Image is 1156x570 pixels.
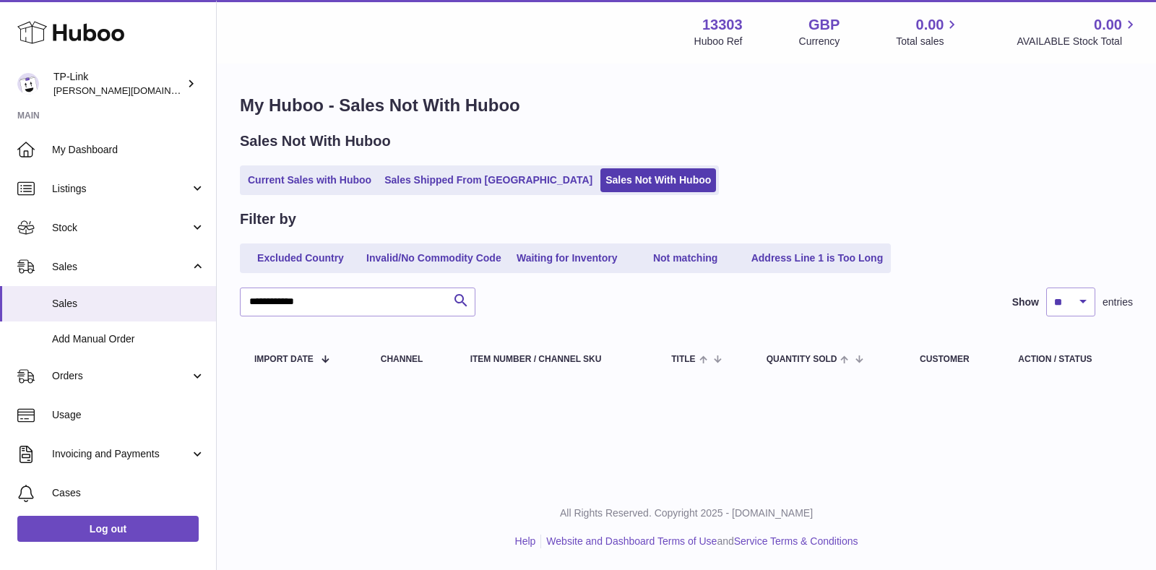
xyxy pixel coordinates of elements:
div: TP-Link [53,70,184,98]
span: Add Manual Order [52,332,205,346]
a: 0.00 Total sales [896,15,960,48]
span: Stock [52,221,190,235]
div: Huboo Ref [694,35,743,48]
span: Orders [52,369,190,383]
a: Not matching [628,246,743,270]
a: Invalid/No Commodity Code [361,246,506,270]
h2: Sales Not With Huboo [240,131,391,151]
span: Title [671,355,695,364]
h1: My Huboo - Sales Not With Huboo [240,94,1133,117]
div: Channel [381,355,441,364]
a: Sales Shipped From [GEOGRAPHIC_DATA] [379,168,598,192]
h2: Filter by [240,210,296,229]
span: entries [1103,295,1133,309]
span: My Dashboard [52,143,205,157]
a: Address Line 1 is Too Long [746,246,889,270]
div: Currency [799,35,840,48]
a: Sales Not With Huboo [600,168,716,192]
span: Quantity Sold [767,355,837,364]
a: Help [515,535,536,547]
div: Item Number / Channel SKU [470,355,643,364]
li: and [541,535,858,548]
div: Action / Status [1018,355,1118,364]
span: [PERSON_NAME][DOMAIN_NAME][EMAIL_ADDRESS][DOMAIN_NAME] [53,85,365,96]
strong: 13303 [702,15,743,35]
a: Excluded Country [243,246,358,270]
span: Import date [254,355,314,364]
span: 0.00 [1094,15,1122,35]
a: 0.00 AVAILABLE Stock Total [1017,15,1139,48]
span: Cases [52,486,205,500]
img: susie.li@tp-link.com [17,73,39,95]
p: All Rights Reserved. Copyright 2025 - [DOMAIN_NAME] [228,506,1144,520]
span: 0.00 [916,15,944,35]
a: Log out [17,516,199,542]
span: Total sales [896,35,960,48]
label: Show [1012,295,1039,309]
a: Service Terms & Conditions [734,535,858,547]
div: Customer [920,355,989,364]
span: Sales [52,260,190,274]
strong: GBP [808,15,840,35]
span: Sales [52,297,205,311]
a: Website and Dashboard Terms of Use [546,535,717,547]
span: Listings [52,182,190,196]
span: AVAILABLE Stock Total [1017,35,1139,48]
span: Usage [52,408,205,422]
span: Invoicing and Payments [52,447,190,461]
a: Current Sales with Huboo [243,168,376,192]
a: Waiting for Inventory [509,246,625,270]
